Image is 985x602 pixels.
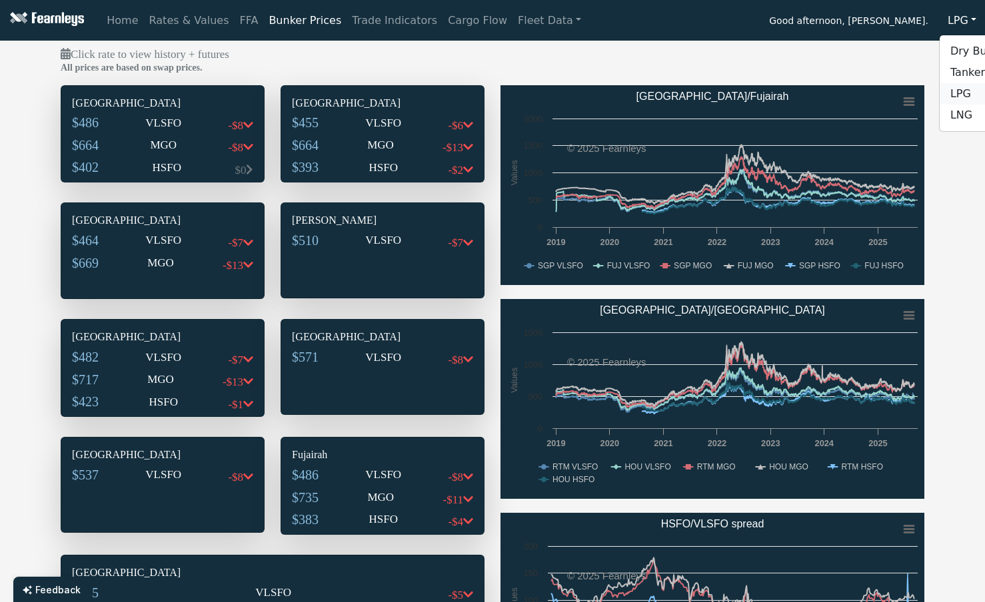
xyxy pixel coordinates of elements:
[292,233,319,248] span: $510
[654,438,672,448] text: 2021
[868,237,887,247] text: 2025
[365,115,401,132] p: VLSFO
[538,261,583,270] text: SGP VLSFO
[255,584,291,601] p: VLSFO
[61,85,265,183] div: [GEOGRAPHIC_DATA]$486VLSFO-$8$664MGO-$8$402HSFO$0
[72,97,253,109] h6: [GEOGRAPHIC_DATA]
[292,214,473,226] h6: [PERSON_NAME]
[147,371,174,388] p: MGO
[72,233,99,248] span: $464
[448,515,463,528] span: -$4
[448,164,463,176] span: -$2
[292,330,473,343] h6: [GEOGRAPHIC_DATA]
[292,138,319,152] span: $664
[842,462,883,471] text: RTM HSFO
[281,202,485,298] div: [PERSON_NAME]$510VLSFO-$7
[600,237,619,247] text: 2020
[72,160,99,174] span: $402
[708,237,726,247] text: 2022
[145,466,181,483] p: VLSFO
[292,97,473,109] h6: [GEOGRAPHIC_DATA]
[149,394,177,411] p: HSFO
[512,7,586,34] a: Fleet Data
[263,7,347,34] a: Bunker Prices
[61,319,265,417] div: [GEOGRAPHIC_DATA]$482VLSFO-$7$717MGO-$13$423HSFO-$1
[443,7,512,34] a: Cargo Flow
[524,328,542,338] text: 1500
[607,261,650,270] text: FUJ VLSFO
[661,518,764,529] text: HSFO/VLSFO spread
[528,392,542,402] text: 500
[761,237,780,247] text: 2023
[61,437,265,533] div: [GEOGRAPHIC_DATA]$537VLSFO-$8
[761,438,780,448] text: 2023
[600,304,825,316] text: [GEOGRAPHIC_DATA]/[GEOGRAPHIC_DATA]
[281,319,485,415] div: [GEOGRAPHIC_DATA]$571VLSFO-$8
[292,467,319,482] span: $486
[636,91,789,103] text: [GEOGRAPHIC_DATA]/Fujairah
[868,438,887,448] text: 2025
[448,354,463,366] span: -$8
[365,232,401,249] p: VLSFO
[509,367,519,392] text: Values
[228,354,243,366] span: -$7
[654,237,672,247] text: 2021
[864,261,904,270] text: FUJ HSFO
[524,360,542,370] text: 1000
[799,261,840,270] text: SGP HSFO
[500,85,924,285] svg: Singapore/Fujairah
[367,137,394,154] p: MGO
[769,11,928,33] span: Good afternoon, [PERSON_NAME].
[524,114,542,124] text: 2000
[509,160,519,185] text: Values
[292,160,319,174] span: $393
[235,7,264,34] a: FFA
[72,394,99,409] span: $423
[567,570,646,581] text: © 2025 Fearnleys
[72,372,99,387] span: $717
[72,566,473,579] h6: [GEOGRAPHIC_DATA]
[7,12,84,29] img: Fearnleys Logo
[72,448,253,461] h6: [GEOGRAPHIC_DATA]
[72,138,99,152] span: $664
[72,115,99,130] span: $486
[292,115,319,130] span: $455
[708,438,726,448] text: 2022
[147,254,174,272] p: MGO
[228,236,243,249] span: -$7
[72,256,99,270] span: $669
[72,330,253,343] h6: [GEOGRAPHIC_DATA]
[769,462,808,471] text: HOU MGO
[538,222,542,232] text: 0
[369,159,397,176] p: HSFO
[546,438,565,448] text: 2019
[281,437,485,535] div: Fujairah$486VLSFO-$8$735MGO-$11$383HSFO-$4
[500,299,924,499] svg: Rotterdam/Houston
[448,236,463,249] span: -$7
[152,159,181,176] p: HSFO
[292,512,319,527] span: $383
[367,489,394,506] p: MGO
[144,7,235,34] a: Rates & Values
[150,137,177,154] p: MGO
[292,350,319,364] span: $571
[72,214,253,226] h6: [GEOGRAPHIC_DATA]
[281,85,485,183] div: [GEOGRAPHIC_DATA]$455VLSFO-$6$664MGO-$13$393HSFO-$2
[223,376,243,388] span: -$13
[567,143,646,154] text: © 2025 Fearnleys
[738,261,774,270] text: FUJ MGO
[567,356,646,368] text: © 2025 Fearnleys
[524,541,538,551] text: 200
[145,232,181,249] p: VLSFO
[145,349,181,366] p: VLSFO
[365,466,401,483] p: VLSFO
[697,462,736,471] text: RTM MGO
[815,237,834,247] text: 2024
[292,448,473,461] h6: Fujairah
[61,63,202,73] b: All prices are based on swap prices.
[61,46,924,63] p: Click rate to view history + futures
[369,511,397,528] p: HSFO
[524,568,538,578] text: 150
[228,141,243,154] span: -$8
[292,490,319,505] span: $735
